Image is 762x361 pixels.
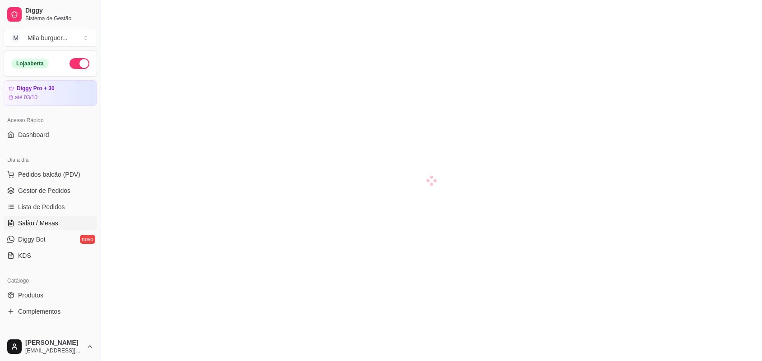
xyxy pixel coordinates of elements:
span: Salão / Mesas [18,219,58,228]
div: Loja aberta [11,59,49,69]
button: Select a team [4,29,97,47]
span: [PERSON_NAME] [25,339,83,347]
span: Gestor de Pedidos [18,186,70,195]
article: Diggy Pro + 30 [17,85,55,92]
span: KDS [18,251,31,260]
span: Lista de Pedidos [18,202,65,211]
span: Sistema de Gestão [25,15,93,22]
a: Complementos [4,304,97,319]
button: Pedidos balcão (PDV) [4,167,97,182]
article: até 03/10 [15,94,37,101]
div: Mila burguer ... [28,33,68,42]
a: Dashboard [4,128,97,142]
span: Complementos [18,307,60,316]
button: [PERSON_NAME][EMAIL_ADDRESS][DOMAIN_NAME] [4,336,97,357]
span: Pedidos balcão (PDV) [18,170,80,179]
a: Produtos [4,288,97,302]
a: Salão / Mesas [4,216,97,230]
span: Diggy [25,7,93,15]
span: M [11,33,20,42]
div: Catálogo [4,274,97,288]
div: Dia a dia [4,153,97,167]
div: Acesso Rápido [4,113,97,128]
a: KDS [4,248,97,263]
span: Dashboard [18,130,49,139]
span: [EMAIL_ADDRESS][DOMAIN_NAME] [25,347,83,354]
span: Diggy Bot [18,235,46,244]
a: Lista de Pedidos [4,200,97,214]
a: DiggySistema de Gestão [4,4,97,25]
a: Gestor de Pedidos [4,183,97,198]
a: Diggy Pro + 30até 03/10 [4,80,97,106]
span: Produtos [18,291,43,300]
button: Alterar Status [70,58,89,69]
a: Diggy Botnovo [4,232,97,247]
